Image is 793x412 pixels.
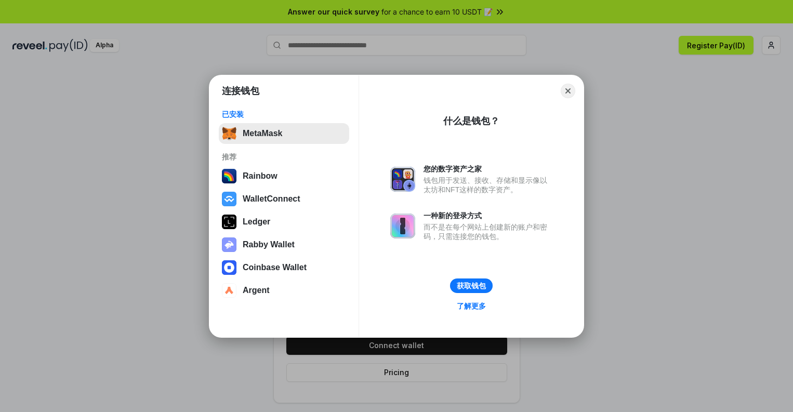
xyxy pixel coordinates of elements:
button: MetaMask [219,123,349,144]
button: 获取钱包 [450,278,493,293]
div: 钱包用于发送、接收、存储和显示像以太坊和NFT这样的数字资产。 [424,176,552,194]
div: 了解更多 [457,301,486,311]
img: svg+xml,%3Csvg%20width%3D%22120%22%20height%3D%22120%22%20viewBox%3D%220%200%20120%20120%22%20fil... [222,169,236,183]
button: WalletConnect [219,189,349,209]
h1: 连接钱包 [222,85,259,97]
div: 您的数字资产之家 [424,164,552,174]
div: 获取钱包 [457,281,486,290]
button: Rainbow [219,166,349,187]
div: 而不是在每个网站上创建新的账户和密码，只需连接您的钱包。 [424,222,552,241]
div: 推荐 [222,152,346,162]
div: 一种新的登录方式 [424,211,552,220]
img: svg+xml,%3Csvg%20width%3D%2228%22%20height%3D%2228%22%20viewBox%3D%220%200%2028%2028%22%20fill%3D... [222,192,236,206]
img: svg+xml,%3Csvg%20xmlns%3D%22http%3A%2F%2Fwww.w3.org%2F2000%2Fsvg%22%20fill%3D%22none%22%20viewBox... [390,214,415,238]
button: Close [561,84,575,98]
img: svg+xml,%3Csvg%20fill%3D%22none%22%20height%3D%2233%22%20viewBox%3D%220%200%2035%2033%22%20width%... [222,126,236,141]
div: Coinbase Wallet [243,263,307,272]
img: svg+xml,%3Csvg%20width%3D%2228%22%20height%3D%2228%22%20viewBox%3D%220%200%2028%2028%22%20fill%3D... [222,260,236,275]
div: MetaMask [243,129,282,138]
div: 什么是钱包？ [443,115,499,127]
div: Ledger [243,217,270,227]
a: 了解更多 [451,299,492,313]
img: svg+xml,%3Csvg%20xmlns%3D%22http%3A%2F%2Fwww.w3.org%2F2000%2Fsvg%22%20fill%3D%22none%22%20viewBox... [390,167,415,192]
button: Rabby Wallet [219,234,349,255]
img: svg+xml,%3Csvg%20width%3D%2228%22%20height%3D%2228%22%20viewBox%3D%220%200%2028%2028%22%20fill%3D... [222,283,236,298]
div: Rainbow [243,171,277,181]
button: Argent [219,280,349,301]
img: svg+xml,%3Csvg%20xmlns%3D%22http%3A%2F%2Fwww.w3.org%2F2000%2Fsvg%22%20fill%3D%22none%22%20viewBox... [222,237,236,252]
button: Ledger [219,211,349,232]
button: Coinbase Wallet [219,257,349,278]
div: Argent [243,286,270,295]
div: WalletConnect [243,194,300,204]
img: svg+xml,%3Csvg%20xmlns%3D%22http%3A%2F%2Fwww.w3.org%2F2000%2Fsvg%22%20width%3D%2228%22%20height%3... [222,215,236,229]
div: 已安装 [222,110,346,119]
div: Rabby Wallet [243,240,295,249]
